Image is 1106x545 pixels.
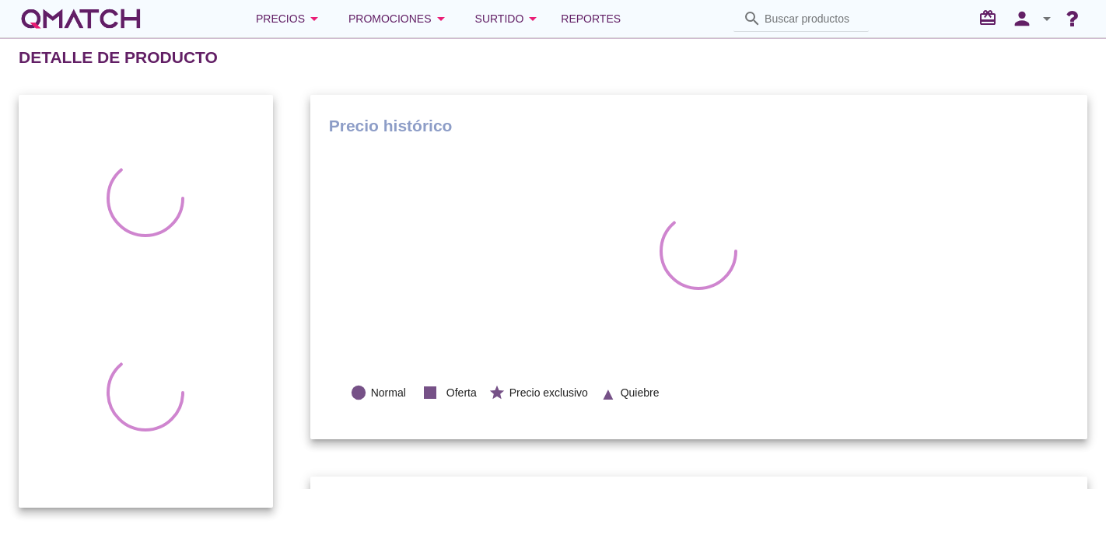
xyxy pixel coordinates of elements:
[523,9,542,28] i: arrow_drop_down
[256,9,324,28] div: Precios
[329,114,1069,138] h1: Precio histórico
[488,384,506,401] i: star
[243,3,336,34] button: Precios
[561,9,621,28] span: Reportes
[371,385,406,401] span: Normal
[978,9,1003,27] i: redeem
[348,9,450,28] div: Promociones
[1006,8,1038,30] i: person
[555,3,627,34] a: Reportes
[350,384,367,401] i: lens
[19,45,218,70] h2: Detalle de producto
[432,9,450,28] i: arrow_drop_down
[509,385,588,401] span: Precio exclusivo
[621,385,660,401] span: Quiebre
[19,3,143,34] a: white-qmatch-logo
[446,385,477,401] span: Oferta
[743,9,761,28] i: search
[305,9,324,28] i: arrow_drop_down
[463,3,555,34] button: Surtido
[475,9,543,28] div: Surtido
[1038,9,1056,28] i: arrow_drop_down
[336,3,463,34] button: Promociones
[600,383,617,400] i: ▲
[765,6,859,31] input: Buscar productos
[418,380,443,405] i: stop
